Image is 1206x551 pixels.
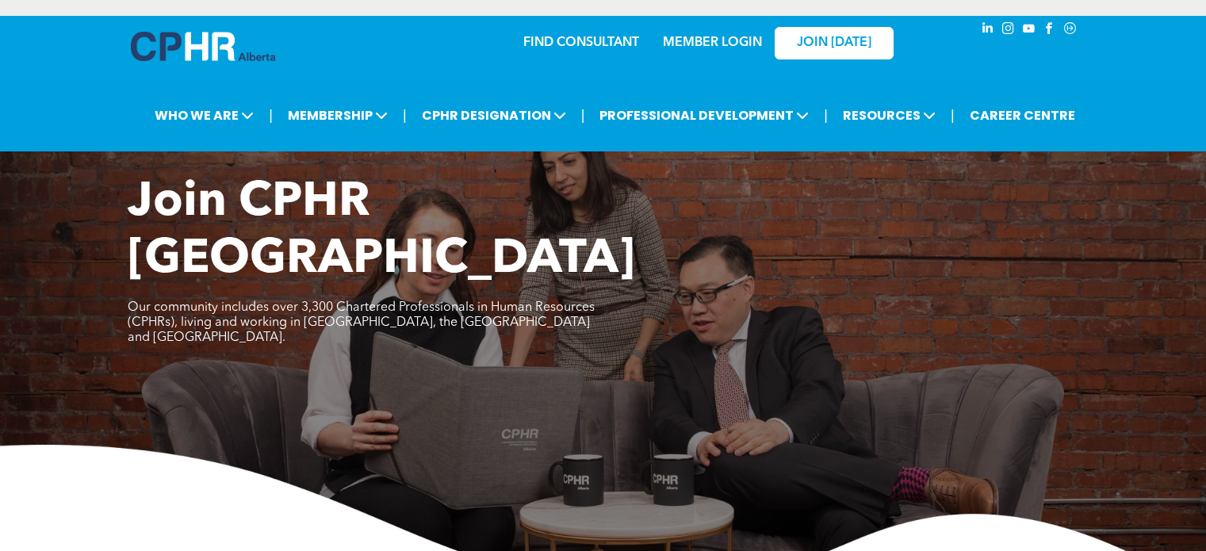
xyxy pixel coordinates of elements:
[663,36,762,49] a: MEMBER LOGIN
[797,36,871,51] span: JOIN [DATE]
[838,101,940,130] span: RESOURCES
[269,99,273,132] li: |
[150,101,258,130] span: WHO WE ARE
[403,99,407,132] li: |
[979,20,997,41] a: linkedin
[581,99,585,132] li: |
[131,32,275,61] img: A blue and white logo for cp alberta
[1020,20,1038,41] a: youtube
[1000,20,1017,41] a: instagram
[595,101,814,130] span: PROFESSIONAL DEVELOPMENT
[128,179,635,284] span: Join CPHR [GEOGRAPHIC_DATA]
[128,301,595,344] span: Our community includes over 3,300 Chartered Professionals in Human Resources (CPHRs), living and ...
[417,101,571,130] span: CPHR DESIGNATION
[965,101,1080,130] a: CAREER CENTRE
[1041,20,1059,41] a: facebook
[824,99,828,132] li: |
[775,27,894,59] a: JOIN [DATE]
[283,101,392,130] span: MEMBERSHIP
[1062,20,1079,41] a: Social network
[523,36,639,49] a: FIND CONSULTANT
[951,99,955,132] li: |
